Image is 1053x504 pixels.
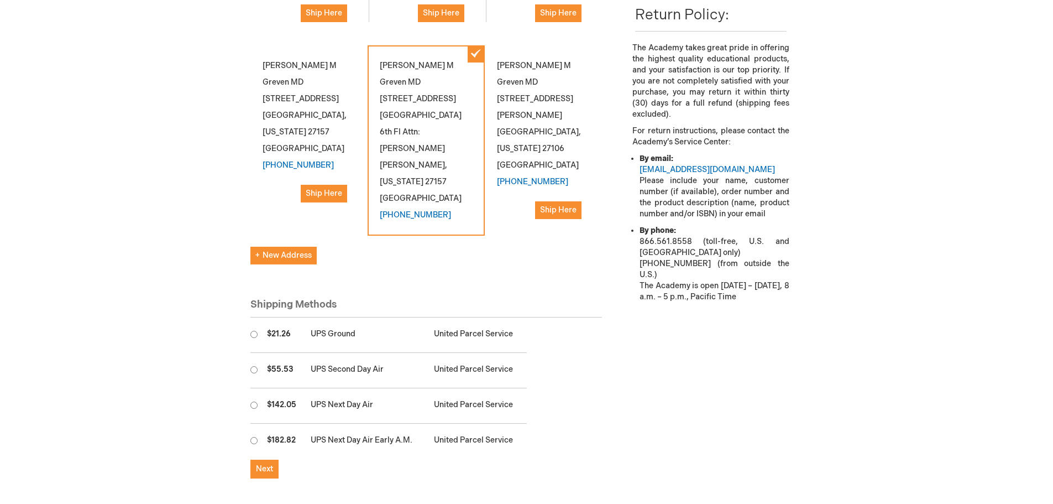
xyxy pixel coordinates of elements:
a: [PHONE_NUMBER] [497,177,568,186]
strong: By phone: [640,226,676,235]
a: [PHONE_NUMBER] [380,210,451,220]
td: UPS Next Day Air Early A.M. [305,424,428,459]
div: Shipping Methods [250,298,603,318]
span: [US_STATE] [263,127,306,137]
td: United Parcel Service [428,353,527,388]
span: [US_STATE] [497,144,541,153]
button: Ship Here [535,201,581,219]
button: Next [250,460,279,479]
div: [PERSON_NAME] M Greven MD [STREET_ADDRESS][GEOGRAPHIC_DATA] 6th Fl Attn: [PERSON_NAME] [PERSON_NA... [368,45,485,236]
button: Ship Here [418,4,464,22]
strong: By email: [640,154,673,163]
td: United Parcel Service [428,318,527,353]
td: United Parcel Service [428,388,527,424]
button: Ship Here [535,4,581,22]
span: , [344,111,347,120]
span: Ship Here [540,205,577,215]
button: Ship Here [301,4,347,22]
li: Please include your name, customer number (if available), order number and the product descriptio... [640,153,789,220]
span: New Address [255,251,312,260]
p: The Academy takes great pride in offering the highest quality educational products, and your sati... [632,43,789,120]
td: UPS Second Day Air [305,353,428,388]
td: United Parcel Service [428,424,527,459]
span: Next [256,464,273,474]
div: [PERSON_NAME] M Greven MD [STREET_ADDRESS][PERSON_NAME] [GEOGRAPHIC_DATA] 27106 [GEOGRAPHIC_DATA] [485,45,602,231]
span: , [445,160,447,170]
td: UPS Ground [305,318,428,353]
span: Ship Here [540,8,577,18]
span: $182.82 [267,435,296,445]
span: Ship Here [306,189,342,198]
span: [US_STATE] [380,177,423,186]
span: , [579,127,581,137]
span: Return Policy: [635,7,729,24]
span: $21.26 [267,329,291,339]
li: 866.561.8558 (toll-free, U.S. and [GEOGRAPHIC_DATA] only) [PHONE_NUMBER] (from outside the U.S.) ... [640,225,789,303]
button: New Address [250,247,317,264]
p: For return instructions, please contact the Academy’s Service Center: [632,126,789,148]
div: [PERSON_NAME] M Greven MD [STREET_ADDRESS] [GEOGRAPHIC_DATA] 27157 [GEOGRAPHIC_DATA] [250,45,368,215]
td: UPS Next Day Air [305,388,428,424]
span: $142.05 [267,400,296,409]
a: [EMAIL_ADDRESS][DOMAIN_NAME] [640,165,775,174]
button: Ship Here [301,185,347,202]
span: $55.53 [267,365,294,374]
a: [PHONE_NUMBER] [263,160,334,170]
span: Ship Here [306,8,342,18]
span: Ship Here [423,8,459,18]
